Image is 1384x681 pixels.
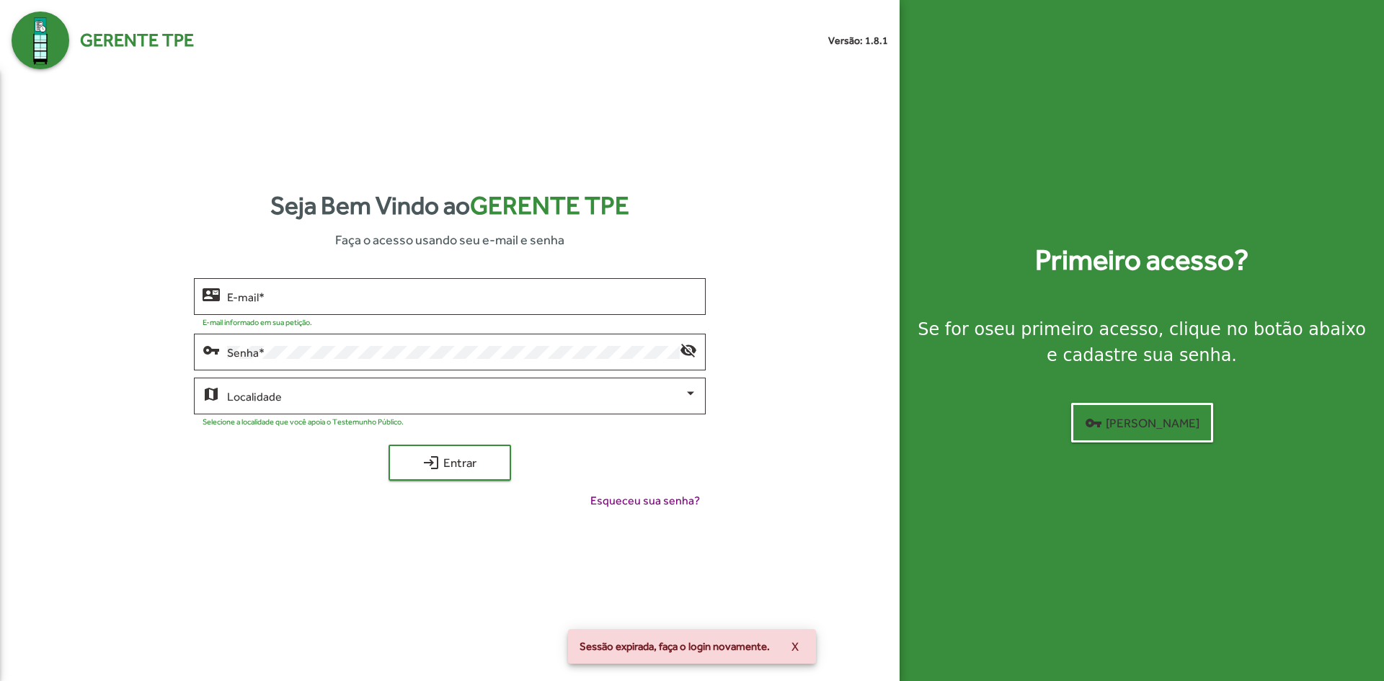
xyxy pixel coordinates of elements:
button: [PERSON_NAME] [1071,403,1213,442]
mat-icon: visibility_off [680,341,697,358]
div: Se for o , clique no botão abaixo e cadastre sua senha. [917,316,1367,368]
mat-hint: Selecione a localidade que você apoia o Testemunho Público. [203,417,404,426]
small: Versão: 1.8.1 [828,33,888,48]
mat-icon: map [203,385,220,402]
span: Gerente TPE [470,191,629,220]
span: [PERSON_NAME] [1085,410,1199,436]
mat-hint: E-mail informado em sua petição. [203,318,312,326]
button: X [780,633,810,659]
button: Entrar [389,445,511,481]
mat-icon: contact_mail [203,285,220,303]
span: Entrar [402,450,498,476]
span: Gerente TPE [80,27,194,54]
span: Faça o acesso usando seu e-mail e senha [335,230,564,249]
img: Logo Gerente [12,12,69,69]
mat-icon: vpn_key [203,341,220,358]
mat-icon: login [422,454,440,471]
strong: Seja Bem Vindo ao [270,187,629,225]
strong: Primeiro acesso? [1035,239,1248,282]
span: Sessão expirada, faça o login novamente. [580,639,770,654]
span: X [791,633,799,659]
span: Esqueceu sua senha? [590,492,700,509]
mat-icon: vpn_key [1085,414,1102,432]
strong: seu primeiro acesso [985,319,1158,339]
